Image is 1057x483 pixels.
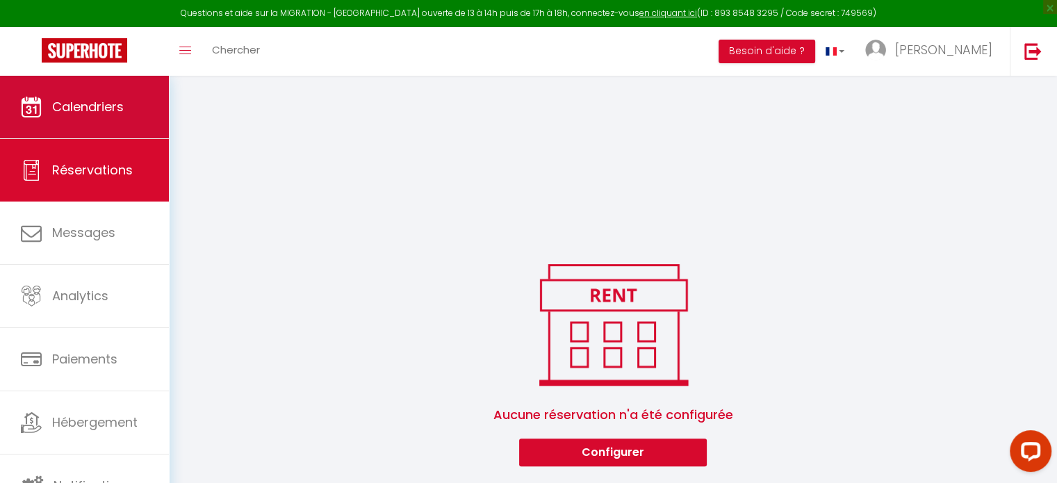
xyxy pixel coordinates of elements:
a: ... [PERSON_NAME] [855,27,1010,76]
a: Chercher [202,27,270,76]
img: rent.png [525,258,702,391]
img: logout [1024,42,1042,60]
span: Hébergement [52,414,138,431]
span: [PERSON_NAME] [895,41,992,58]
a: en cliquant ici [639,7,697,19]
span: Chercher [212,42,260,57]
img: ... [865,40,886,60]
span: Calendriers [52,98,124,115]
button: Configurer [519,439,707,466]
span: Analytics [52,287,108,304]
span: Réservations [52,161,133,179]
span: Aucune réservation n'a été configurée [186,391,1040,439]
span: Messages [52,224,115,241]
iframe: LiveChat chat widget [999,425,1057,483]
img: Super Booking [42,38,127,63]
span: Paiements [52,350,117,368]
button: Besoin d'aide ? [719,40,815,63]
